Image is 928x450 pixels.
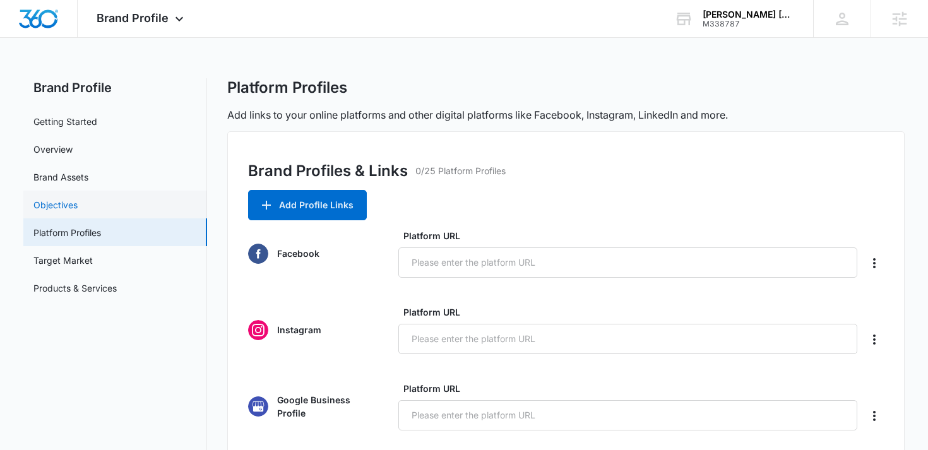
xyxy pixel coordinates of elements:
h3: Brand Profiles & Links [248,160,408,182]
p: 0/25 Platform Profiles [415,164,506,177]
label: Platform URL [403,382,862,395]
h2: Brand Profile [23,78,207,97]
p: Instagram [277,323,321,336]
button: Delete [865,253,884,273]
input: Please enter the platform URL [398,247,857,278]
p: Add links to your online platforms and other digital platforms like Facebook, Instagram, LinkedIn... [227,107,905,122]
input: Please enter the platform URL [398,324,857,354]
a: Objectives [33,198,78,211]
a: Getting Started [33,115,97,128]
a: Brand Assets [33,170,88,184]
a: Products & Services [33,281,117,295]
p: Google Business Profile [277,393,374,420]
h1: Platform Profiles [227,78,347,97]
p: Facebook [277,247,319,260]
span: Brand Profile [97,11,169,25]
a: Platform Profiles [33,226,101,239]
div: account name [703,9,795,20]
label: Platform URL [403,229,862,242]
a: Overview [33,143,73,156]
div: account id [703,20,795,28]
button: Add Profile Links [248,190,367,220]
label: Platform URL [403,305,862,319]
a: Target Market [33,254,93,267]
button: Delete [865,406,884,426]
input: Please enter the platform URL [398,400,857,430]
button: Delete [865,329,884,350]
